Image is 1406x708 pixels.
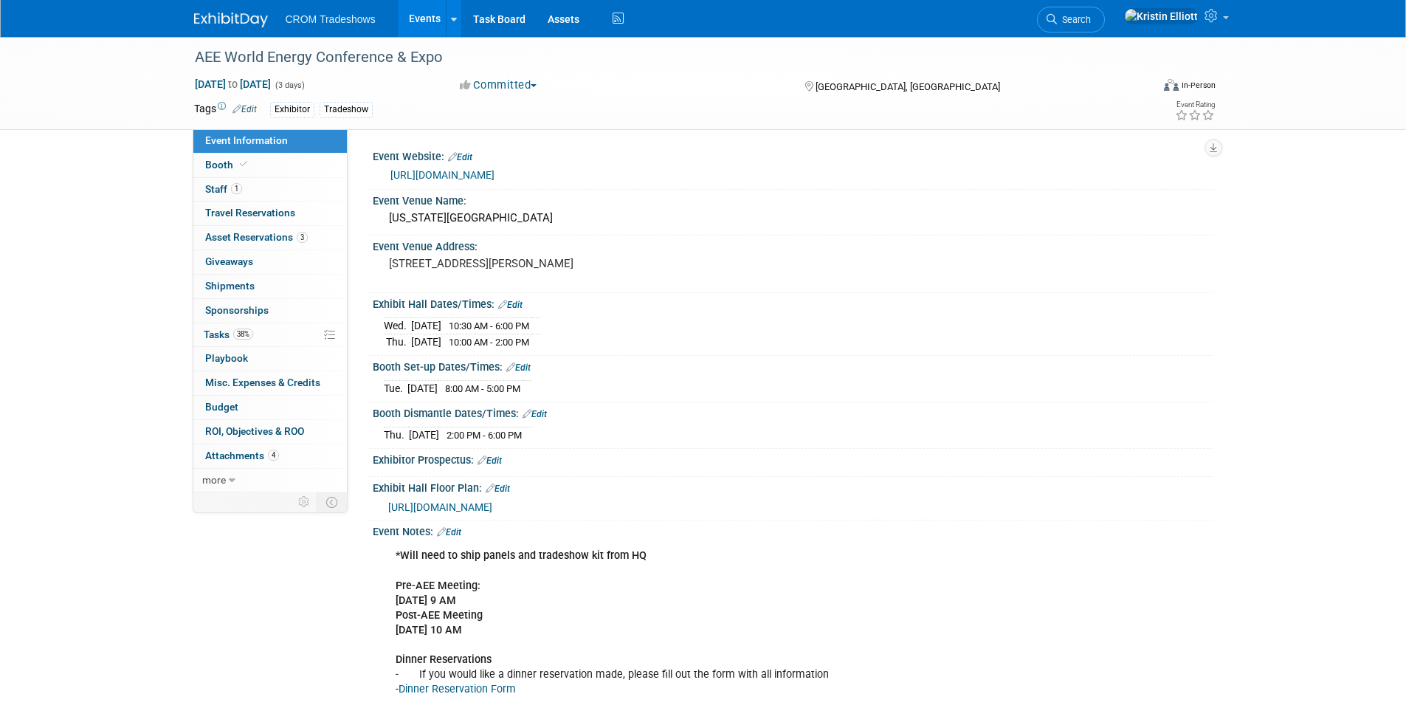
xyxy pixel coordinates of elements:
span: Attachments [205,450,279,461]
span: Travel Reservations [205,207,295,219]
a: Event Information [193,129,347,153]
a: Edit [498,300,523,310]
span: Giveaways [205,255,253,267]
img: ExhibitDay [194,13,268,27]
span: Asset Reservations [205,231,308,243]
i: Booth reservation complete [240,160,247,168]
span: 2:00 PM - 6:00 PM [447,430,522,441]
a: [URL][DOMAIN_NAME] [390,169,494,181]
span: Shipments [205,280,255,292]
td: [DATE] [409,427,439,443]
span: [GEOGRAPHIC_DATA], [GEOGRAPHIC_DATA] [816,81,1000,92]
a: Attachments4 [193,444,347,468]
td: Tue. [384,381,407,396]
div: Event Notes: [373,520,1213,540]
td: Tags [194,101,257,118]
span: 3 [297,232,308,243]
div: Event Venue Name: [373,190,1213,208]
td: Thu. [384,334,411,350]
a: Budget [193,396,347,419]
a: Staff1 [193,178,347,202]
a: Edit [478,456,502,466]
a: Tasks38% [193,323,347,347]
span: Staff [205,183,242,195]
a: Search [1037,7,1105,32]
span: 8:00 AM - 5:00 PM [445,383,520,394]
td: Personalize Event Tab Strip [292,492,317,512]
b: Dinner Reservations [396,653,492,666]
span: 10:00 AM - 2:00 PM [449,337,529,348]
a: Playbook [193,347,347,371]
td: Thu. [384,427,409,443]
a: [URL][DOMAIN_NAME] [388,501,492,513]
a: Dinner Reservation Form [399,683,516,695]
span: Event Information [205,134,288,146]
img: Format-Inperson.png [1164,79,1179,91]
div: Booth Set-up Dates/Times: [373,356,1213,375]
b: [DATE] 10 AM [396,624,462,636]
pre: [STREET_ADDRESS][PERSON_NAME] [389,257,706,270]
a: Edit [486,484,510,494]
span: Playbook [205,352,248,364]
span: Sponsorships [205,304,269,316]
div: Exhibit Hall Dates/Times: [373,293,1213,312]
td: [DATE] [411,334,441,350]
button: Committed [455,78,542,93]
a: Edit [232,104,257,114]
div: Booth Dismantle Dates/Times: [373,402,1213,422]
a: ROI, Objectives & ROO [193,420,347,444]
a: Misc. Expenses & Credits [193,371,347,395]
td: Toggle Event Tabs [317,492,347,512]
b: *Will need to ship panels and tradeshow kit from HQ Pre-AEE Meeting: [396,549,647,591]
span: Booth [205,159,250,171]
td: Wed. [384,318,411,334]
a: Travel Reservations [193,202,347,225]
div: Exhibitor Prospectus: [373,449,1213,468]
span: Misc. Expenses & Credits [205,377,320,388]
span: [DATE] [DATE] [194,78,272,91]
span: (3 days) [274,80,305,90]
td: [DATE] [407,381,438,396]
a: Sponsorships [193,299,347,323]
span: more [202,474,226,486]
a: Giveaways [193,250,347,274]
div: Event Rating [1175,101,1215,109]
a: Booth [193,154,347,177]
a: Edit [437,527,461,537]
span: CROM Tradeshows [286,13,376,25]
div: Exhibitor [270,102,314,117]
span: Budget [205,401,238,413]
td: [DATE] [411,318,441,334]
a: Asset Reservations3 [193,226,347,250]
a: Shipments [193,275,347,298]
b: [DATE] 9 AM [396,594,456,607]
div: Exhibit Hall Floor Plan: [373,477,1213,496]
span: 1 [231,183,242,194]
a: Edit [523,409,547,419]
span: 4 [268,450,279,461]
a: Edit [448,152,472,162]
div: AEE World Energy Conference & Expo [190,44,1129,71]
a: more [193,469,347,492]
a: Edit [506,362,531,373]
span: ROI, Objectives & ROO [205,425,304,437]
span: 10:30 AM - 6:00 PM [449,320,529,331]
div: [US_STATE][GEOGRAPHIC_DATA] [384,207,1202,230]
div: Event Format [1064,77,1216,99]
img: Kristin Elliott [1124,8,1199,24]
span: Search [1057,14,1091,25]
div: Tradeshow [320,102,373,117]
span: to [226,78,240,90]
b: Post-AEE Meeting [396,609,483,622]
div: Event Website: [373,145,1213,165]
span: Tasks [204,329,253,340]
div: Event Venue Address: [373,236,1213,254]
span: 38% [233,329,253,340]
div: In-Person [1181,80,1216,91]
